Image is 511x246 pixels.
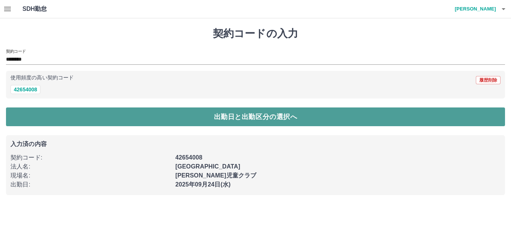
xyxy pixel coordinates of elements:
b: 42654008 [175,154,202,161]
button: 出勤日と出勤区分の選択へ [6,107,505,126]
p: 契約コード : [10,153,171,162]
b: [PERSON_NAME]児童クラブ [175,172,257,179]
b: 2025年09月24日(水) [175,181,231,188]
h1: 契約コードの入力 [6,27,505,40]
h2: 契約コード [6,48,26,54]
p: 現場名 : [10,171,171,180]
p: 出勤日 : [10,180,171,189]
button: 履歴削除 [476,76,501,84]
p: 法人名 : [10,162,171,171]
p: 使用頻度の高い契約コード [10,75,74,81]
b: [GEOGRAPHIC_DATA] [175,163,241,170]
p: 入力済の内容 [10,141,501,147]
button: 42654008 [10,85,40,94]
